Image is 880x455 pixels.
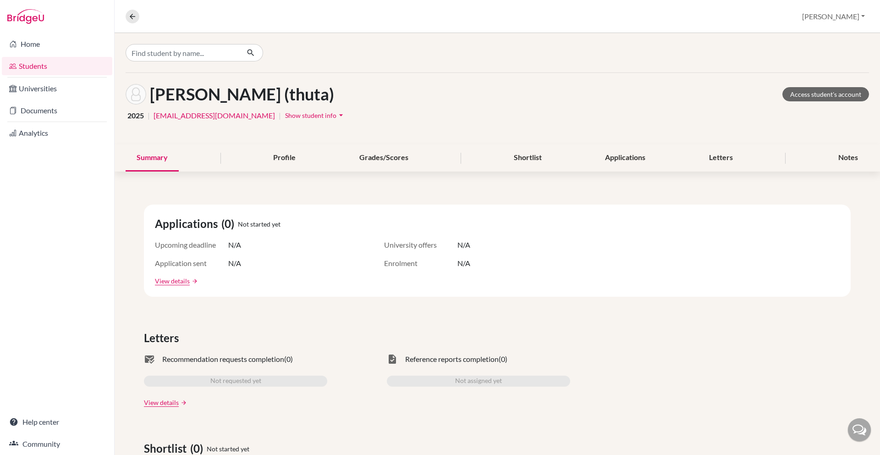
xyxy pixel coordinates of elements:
span: N/A [457,258,470,269]
a: View details [155,276,190,286]
span: Show student info [285,111,336,119]
span: mark_email_read [144,354,155,365]
a: Universities [2,79,112,98]
div: Letters [698,144,744,172]
span: University offers [384,239,457,250]
span: Upcoming deadline [155,239,228,250]
a: View details [144,398,179,407]
i: arrow_drop_down [336,111,346,120]
div: Profile [262,144,307,172]
a: Home [2,35,112,53]
a: Students [2,57,112,75]
span: Letters [144,330,182,346]
span: Not assigned yet [455,376,502,387]
span: Applications [155,216,221,232]
button: [PERSON_NAME] [798,8,869,25]
div: Grades/Scores [348,144,419,172]
span: Recommendation requests completion [162,354,284,365]
span: Reference reports completion [405,354,499,365]
a: Analytics [2,124,112,142]
div: Shortlist [503,144,553,172]
a: Access student's account [782,87,869,101]
a: Community [2,435,112,453]
a: arrow_forward [179,400,187,406]
span: Enrolment [384,258,457,269]
a: Help center [2,413,112,431]
span: | [279,110,281,121]
span: Not requested yet [210,376,261,387]
span: Not started yet [207,444,249,454]
div: Notes [827,144,869,172]
span: N/A [228,258,241,269]
span: (0) [499,354,507,365]
img: Saw (thuta) Lin's avatar [126,84,146,105]
span: (0) [221,216,238,232]
span: Application sent [155,258,228,269]
input: Find student by name... [126,44,239,61]
a: Documents [2,101,112,120]
div: Applications [594,144,656,172]
button: Show student infoarrow_drop_down [285,108,346,122]
div: Summary [126,144,179,172]
img: Bridge-U [7,9,44,24]
span: Help [21,6,40,15]
span: (0) [284,354,293,365]
a: [EMAIL_ADDRESS][DOMAIN_NAME] [154,110,275,121]
span: | [148,110,150,121]
span: Not started yet [238,219,280,229]
span: N/A [228,239,241,250]
span: N/A [457,239,470,250]
span: task [387,354,398,365]
h1: [PERSON_NAME] (thuta) [150,84,334,104]
a: arrow_forward [190,278,198,284]
span: 2025 [127,110,144,121]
